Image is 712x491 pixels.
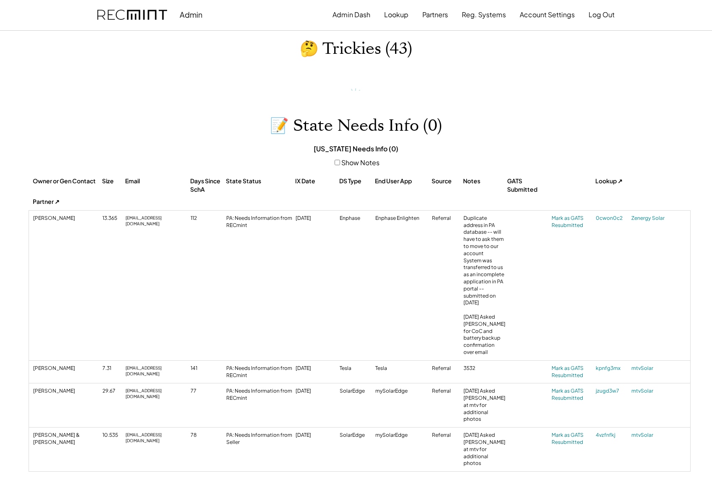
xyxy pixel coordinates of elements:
[226,432,293,446] div: PA: Needs Information from Seller
[595,177,629,185] div: Lookup ↗
[463,388,505,423] div: [DATE] Asked [PERSON_NAME] at mtv for additional photos
[463,432,505,467] div: [DATE] Asked [PERSON_NAME] at mtv for additional photos
[300,39,412,59] h1: 🤔 Trickies (43)
[631,388,686,395] a: mtvSolar
[296,365,338,372] div: [DATE]
[33,365,100,372] div: [PERSON_NAME]
[33,432,100,446] div: [PERSON_NAME] & [PERSON_NAME]
[375,177,429,185] div: End User App
[589,6,615,23] button: Log Out
[332,6,370,23] button: Admin Dash
[520,6,575,23] button: Account Settings
[432,365,461,372] div: Referral
[507,177,549,193] div: GATS Submitted
[226,388,293,402] div: PA: Needs Information from RECmint
[295,177,337,185] div: IX Date
[191,215,224,222] div: 112
[340,388,373,395] div: SolarEdge
[341,158,380,167] label: Show Notes
[339,177,373,185] div: DS Type
[226,215,293,229] div: PA: Needs Information from RECmint
[226,365,293,379] div: PA: Needs Information from RECmint
[596,432,629,439] a: 4vzfnfkj
[102,215,123,222] div: 13.365
[422,6,448,23] button: Partners
[191,388,224,395] div: 77
[270,116,442,136] h1: 📝 State Needs Info (0)
[126,365,188,377] div: [EMAIL_ADDRESS][DOMAIN_NAME]
[552,432,594,446] div: Mark as GATS Resubmitted
[126,388,188,399] div: [EMAIL_ADDRESS][DOMAIN_NAME]
[596,388,629,395] a: jzugd3w7
[463,215,505,356] div: Duplicate address in PA database -- will have to ask them to move to our account System was trans...
[97,10,167,20] img: recmint-logotype%403x.png
[596,365,629,372] a: kpnfg3mx
[33,177,100,185] div: Owner or Gen Contact
[191,432,224,439] div: 78
[375,432,430,439] div: mySolarEdge
[296,215,338,222] div: [DATE]
[191,365,224,372] div: 141
[375,215,430,222] div: Enphase Enlighten
[180,10,202,19] div: Admin
[33,388,100,395] div: [PERSON_NAME]
[190,177,224,193] div: Days Since SchA
[102,388,123,395] div: 29.67
[631,215,686,222] a: Zenergy Solar
[631,365,686,372] a: mtvSolar
[384,6,408,23] button: Lookup
[340,432,373,439] div: SolarEdge
[33,198,87,206] div: Partner ↗
[126,432,188,443] div: [EMAIL_ADDRESS][DOMAIN_NAME]
[226,177,293,185] div: State Status
[375,388,430,395] div: mySolarEdge
[596,215,629,222] a: 0cwon0c2
[552,365,594,379] div: Mark as GATS Resubmitted
[463,177,505,185] div: Notes
[33,215,100,222] div: [PERSON_NAME]
[552,215,594,229] div: Mark as GATS Resubmitted
[102,365,123,372] div: 7.31
[432,177,461,185] div: Source
[126,215,188,227] div: [EMAIL_ADDRESS][DOMAIN_NAME]
[314,144,398,153] div: [US_STATE] Needs Info (0)
[375,365,430,372] div: Tesla
[463,365,505,372] div: 3532
[340,215,373,222] div: Enphase
[102,432,123,439] div: 10.535
[462,6,506,23] button: Reg. Systems
[296,388,338,395] div: [DATE]
[125,177,188,185] div: Email
[102,177,123,185] div: Size
[432,432,461,439] div: Referral
[296,432,338,439] div: [DATE]
[552,388,594,402] div: Mark as GATS Resubmitted
[432,215,461,222] div: Referral
[340,365,373,372] div: Tesla
[631,432,686,439] a: mtvSolar
[432,388,461,395] div: Referral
